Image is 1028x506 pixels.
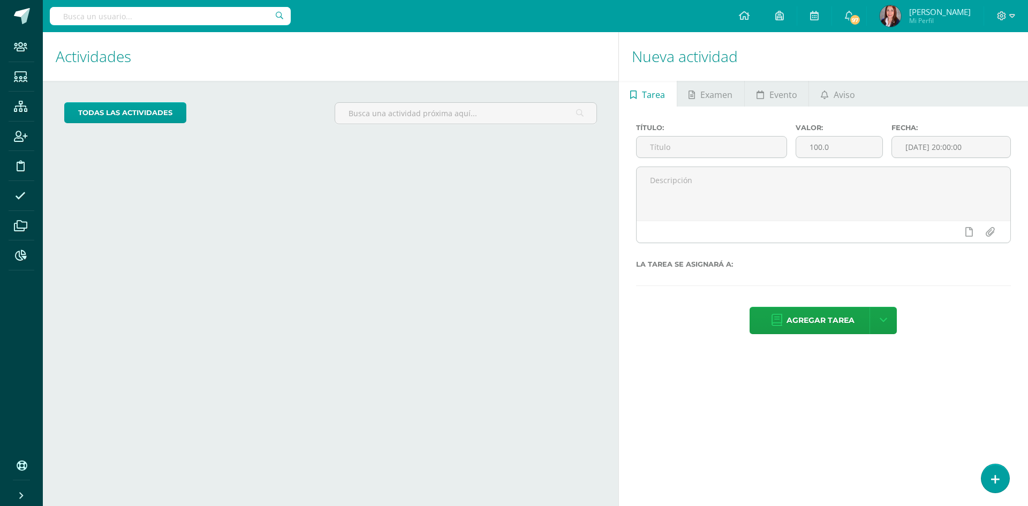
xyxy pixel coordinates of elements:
[909,6,971,17] span: [PERSON_NAME]
[637,137,787,157] input: Título
[745,81,808,107] a: Evento
[50,7,291,25] input: Busca un usuario...
[834,82,855,108] span: Aviso
[796,137,882,157] input: Puntos máximos
[891,124,1011,132] label: Fecha:
[892,137,1010,157] input: Fecha de entrega
[636,260,1011,268] label: La tarea se asignará a:
[700,82,732,108] span: Examen
[632,32,1015,81] h1: Nueva actividad
[335,103,596,124] input: Busca una actividad próxima aquí...
[56,32,606,81] h1: Actividades
[796,124,883,132] label: Valor:
[677,81,744,107] a: Examen
[909,16,971,25] span: Mi Perfil
[849,14,861,26] span: 97
[636,124,787,132] label: Título:
[619,81,677,107] a: Tarea
[642,82,665,108] span: Tarea
[64,102,186,123] a: todas las Actividades
[769,82,797,108] span: Evento
[809,81,866,107] a: Aviso
[787,307,855,334] span: Agregar tarea
[880,5,901,27] img: f519f5c71b4249acbc874d735f4f43e2.png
